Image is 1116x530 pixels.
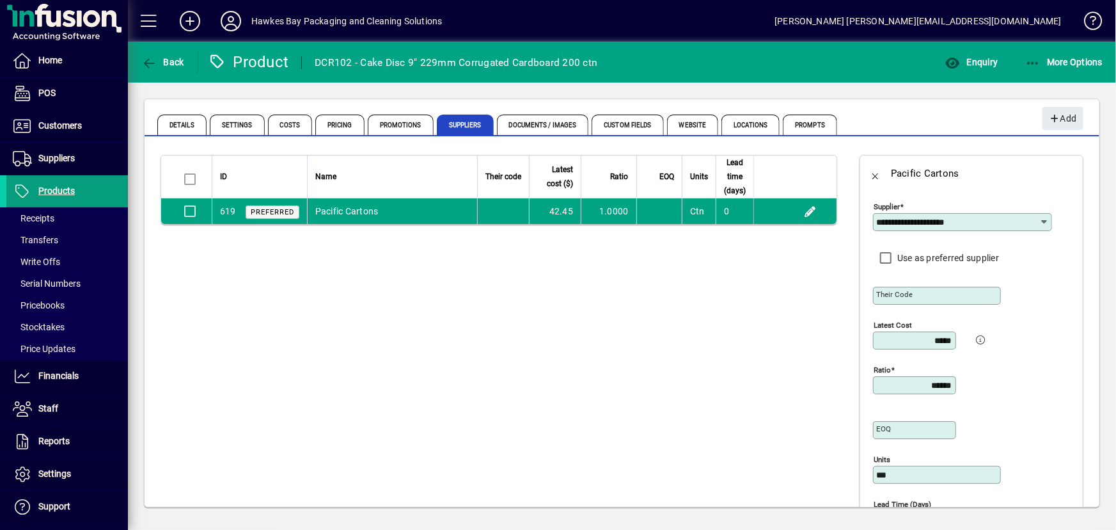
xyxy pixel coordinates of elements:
button: More Options [1022,51,1106,74]
span: Settings [210,115,265,135]
a: Transfers [6,229,128,251]
span: More Options [1025,57,1103,67]
a: Price Updates [6,338,128,360]
a: POS [6,77,128,109]
label: Use as preferred supplier [895,252,999,264]
a: Home [6,45,128,77]
span: Costs [268,115,313,135]
a: Settings [6,458,128,490]
a: Suppliers [6,143,128,175]
div: Product [208,52,289,72]
span: ID [220,170,227,184]
span: Enquiry [945,57,998,67]
button: Add [1042,107,1083,130]
a: Stocktakes [6,316,128,338]
span: Reports [38,436,70,446]
span: Price Updates [13,344,75,354]
mat-label: Supplier [874,202,900,211]
a: Staff [6,393,128,425]
mat-label: Ratio [874,365,891,374]
button: Back [860,158,891,189]
a: Serial Numbers [6,273,128,294]
mat-label: EOQ [876,424,891,433]
td: Pacific Cartons [307,198,477,224]
span: Financials [38,371,79,381]
span: Stocktakes [13,322,65,332]
a: Pricebooks [6,294,128,316]
span: Latest cost ($) [537,163,573,191]
span: Serial Numbers [13,278,81,289]
a: Support [6,491,128,523]
mat-label: Units [874,455,890,464]
a: Reports [6,426,128,458]
button: Add [169,10,210,33]
span: Prompts [783,115,837,135]
span: Back [141,57,184,67]
a: Customers [6,110,128,142]
mat-label: Latest cost [874,321,912,330]
span: Documents / Images [497,115,589,135]
span: Home [38,55,62,65]
td: Ctn [682,198,716,224]
span: EOQ [659,170,674,184]
span: Suppliers [437,115,494,135]
td: 42.45 [529,198,581,224]
td: 1.0000 [581,198,636,224]
span: Preferred [251,208,294,216]
span: Name [315,170,336,184]
span: Products [38,186,75,196]
span: Suppliers [38,153,75,163]
span: Custom Fields [592,115,663,135]
span: Locations [721,115,780,135]
div: Pacific Cartons [891,163,959,184]
button: Back [138,51,187,74]
span: Pricing [315,115,365,135]
a: Knowledge Base [1074,3,1100,44]
span: Units [690,170,708,184]
span: Their code [485,170,521,184]
span: Customers [38,120,82,131]
span: Write Offs [13,257,60,267]
span: Receipts [13,213,54,223]
span: POS [38,88,56,98]
a: Write Offs [6,251,128,273]
div: [PERSON_NAME] [PERSON_NAME][EMAIL_ADDRESS][DOMAIN_NAME] [774,11,1062,31]
span: Pricebooks [13,300,65,310]
mat-label: Their code [876,290,913,299]
span: Details [157,115,207,135]
div: 619 [220,205,236,218]
span: Support [38,501,70,511]
span: Ratio [611,170,629,184]
span: Promotions [368,115,434,135]
span: Website [667,115,719,135]
div: DCR102 - Cake Disc 9" 229mm Corrugated Cardboard 200 ctn [315,52,597,73]
td: 0 [716,198,753,224]
span: Transfers [13,235,58,245]
app-page-header-button: Back [128,51,198,74]
button: Profile [210,10,251,33]
div: Hawkes Bay Packaging and Cleaning Solutions [251,11,443,31]
span: Settings [38,469,71,479]
a: Financials [6,360,128,392]
a: Receipts [6,207,128,229]
span: Lead time (days) [724,156,746,198]
span: Add [1049,108,1076,129]
mat-label: Lead time (days) [874,500,931,509]
span: Staff [38,403,58,414]
button: Enquiry [941,51,1001,74]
